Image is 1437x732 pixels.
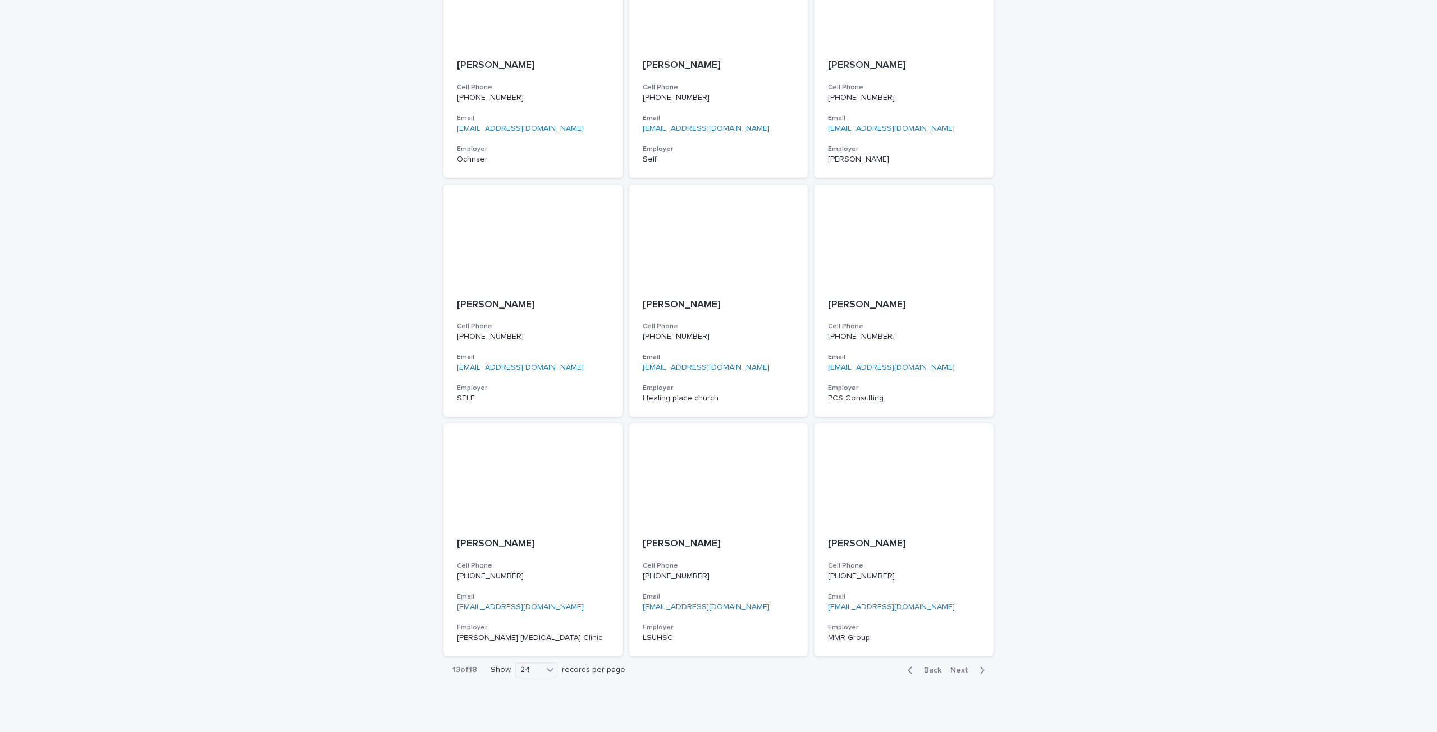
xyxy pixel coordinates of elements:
h3: Email [828,592,980,601]
p: [PERSON_NAME] [828,299,980,311]
p: Healing place church [643,394,795,403]
p: [PERSON_NAME] [457,299,609,311]
h3: Employer [643,384,795,393]
h3: Employer [457,145,609,154]
a: [PHONE_NUMBER] [457,333,524,340]
p: [PERSON_NAME] [643,538,795,550]
p: SELF [457,394,609,403]
h3: Email [643,592,795,601]
a: [PHONE_NUMBER] [828,572,895,580]
a: [EMAIL_ADDRESS][DOMAIN_NAME] [828,363,955,371]
p: PCS Consulting [828,394,980,403]
h3: Email [457,114,609,123]
a: [EMAIL_ADDRESS][DOMAIN_NAME] [457,363,584,371]
h3: Email [643,114,795,123]
h3: Cell Phone [457,561,609,570]
p: 13 of 18 [443,656,486,684]
h3: Employer [643,145,795,154]
p: Ochnser [457,155,609,164]
h3: Email [457,353,609,362]
h3: Cell Phone [457,83,609,92]
h3: Cell Phone [643,561,795,570]
p: [PERSON_NAME] [828,155,980,164]
h3: Employer [828,384,980,393]
a: [PHONE_NUMBER] [643,94,710,102]
a: [EMAIL_ADDRESS][DOMAIN_NAME] [457,603,584,611]
p: [PERSON_NAME] [828,59,980,72]
h3: Cell Phone [457,322,609,331]
p: Self [643,155,795,164]
h3: Cell Phone [828,83,980,92]
h3: Employer [457,384,609,393]
h3: Email [457,592,609,601]
a: [PERSON_NAME]Cell Phone[PHONE_NUMBER]Email[EMAIL_ADDRESS][DOMAIN_NAME]EmployerMMR Group [814,423,994,656]
h3: Cell Phone [643,83,795,92]
p: [PERSON_NAME] [643,59,795,72]
a: [PERSON_NAME]Cell Phone[PHONE_NUMBER]Email[EMAIL_ADDRESS][DOMAIN_NAME]EmployerHealing place church [629,185,808,417]
span: Back [917,666,941,674]
a: [PERSON_NAME]Cell Phone[PHONE_NUMBER]Email[EMAIL_ADDRESS][DOMAIN_NAME]EmployerSELF [443,185,623,417]
a: [PERSON_NAME]Cell Phone[PHONE_NUMBER]Email[EMAIL_ADDRESS][DOMAIN_NAME]EmployerPCS Consulting [814,185,994,417]
p: Show [491,665,511,675]
h3: Email [828,353,980,362]
a: [PHONE_NUMBER] [828,94,895,102]
h3: Employer [643,623,795,632]
span: Next [950,666,975,674]
h3: Cell Phone [828,322,980,331]
p: [PERSON_NAME] [643,299,795,311]
p: [PERSON_NAME] [828,538,980,550]
button: Back [899,665,946,675]
div: 24 [516,664,543,676]
a: [EMAIL_ADDRESS][DOMAIN_NAME] [643,125,770,132]
h3: Cell Phone [828,561,980,570]
a: [EMAIL_ADDRESS][DOMAIN_NAME] [457,125,584,132]
button: Next [946,665,994,675]
a: [EMAIL_ADDRESS][DOMAIN_NAME] [643,603,770,611]
a: [EMAIL_ADDRESS][DOMAIN_NAME] [828,603,955,611]
p: [PERSON_NAME] [MEDICAL_DATA] Clinic [457,633,609,643]
h3: Email [828,114,980,123]
a: [PHONE_NUMBER] [457,94,524,102]
h3: Cell Phone [643,322,795,331]
a: [PHONE_NUMBER] [828,333,895,340]
h3: Email [643,353,795,362]
a: [EMAIL_ADDRESS][DOMAIN_NAME] [828,125,955,132]
a: [PERSON_NAME]Cell Phone[PHONE_NUMBER]Email[EMAIL_ADDRESS][DOMAIN_NAME]Employer[PERSON_NAME] [MEDI... [443,423,623,656]
h3: Employer [828,145,980,154]
p: [PERSON_NAME] [457,59,609,72]
a: [PERSON_NAME]Cell Phone[PHONE_NUMBER]Email[EMAIL_ADDRESS][DOMAIN_NAME]EmployerLSUHSC [629,423,808,656]
a: [PHONE_NUMBER] [457,572,524,580]
p: LSUHSC [643,633,795,643]
a: [PHONE_NUMBER] [643,333,710,340]
p: MMR Group [828,633,980,643]
a: [EMAIL_ADDRESS][DOMAIN_NAME] [643,363,770,371]
h3: Employer [457,623,609,632]
p: [PERSON_NAME] [457,538,609,550]
p: records per page [562,665,625,675]
a: [PHONE_NUMBER] [643,572,710,580]
h3: Employer [828,623,980,632]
